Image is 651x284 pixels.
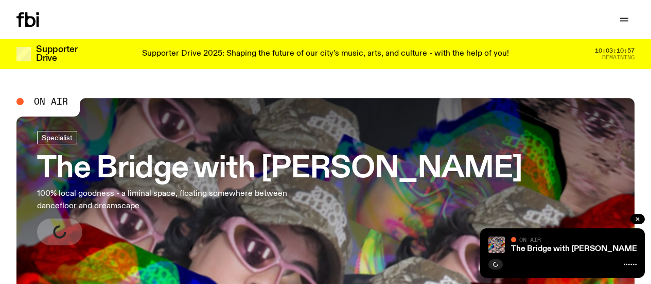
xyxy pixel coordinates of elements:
p: Supporter Drive 2025: Shaping the future of our city’s music, arts, and culture - with the help o... [142,49,509,59]
span: On Air [519,236,541,243]
span: Specialist [42,134,73,142]
a: The Bridge with [PERSON_NAME]100% local goodness - a liminal space, floating somewhere between da... [37,131,522,245]
h3: The Bridge with [PERSON_NAME] [37,155,522,183]
span: On Air [34,97,68,106]
p: 100% local goodness - a liminal space, floating somewhere between dancefloor and dreamscape [37,188,301,212]
a: Specialist [37,131,77,144]
span: 10:03:10:57 [595,48,635,54]
a: The Bridge with [PERSON_NAME] [511,245,640,253]
h3: Supporter Drive [36,45,77,63]
span: Remaining [602,55,635,60]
